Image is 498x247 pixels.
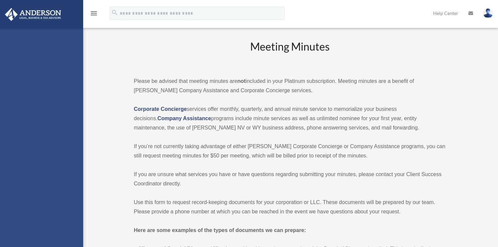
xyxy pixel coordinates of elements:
h2: Meeting Minutes [134,39,446,67]
img: Anderson Advisors Platinum Portal [3,8,63,21]
p: Use this form to request record-keeping documents for your corporation or LLC. These documents wi... [134,198,446,216]
p: services offer monthly, quarterly, and annual minute service to memorialize your business decisio... [134,105,446,132]
a: menu [90,12,98,17]
strong: not [238,78,246,84]
a: Corporate Concierge [134,106,187,112]
img: User Pic [483,8,493,18]
p: If you’re not currently taking advantage of either [PERSON_NAME] Corporate Concierge or Company A... [134,142,446,160]
p: If you are unsure what services you have or have questions regarding submitting your minutes, ple... [134,170,446,188]
p: Please be advised that meeting minutes are included in your Platinum subscription. Meeting minute... [134,77,446,95]
strong: Here are some examples of the types of documents we can prepare: [134,227,306,233]
a: Company Assistance [157,116,211,121]
i: menu [90,9,98,17]
i: search [111,9,118,16]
